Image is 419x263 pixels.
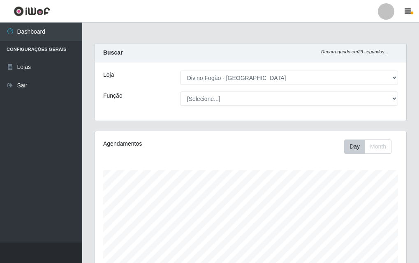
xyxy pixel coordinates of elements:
button: Day [344,140,365,154]
div: Agendamentos [103,140,219,148]
div: First group [344,140,391,154]
strong: Buscar [103,49,123,56]
i: Recarregando em 29 segundos... [321,49,388,54]
img: CoreUI Logo [14,6,50,16]
label: Loja [103,71,114,79]
button: Month [365,140,391,154]
label: Função [103,91,123,100]
div: Toolbar with button groups [344,140,398,154]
